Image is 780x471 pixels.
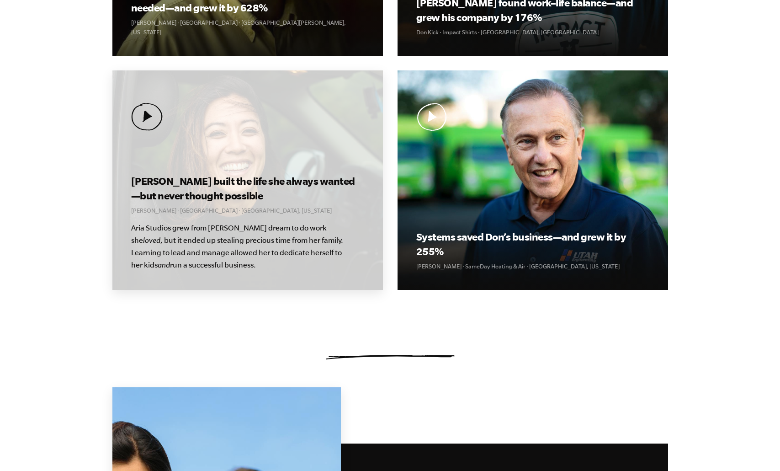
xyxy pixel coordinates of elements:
em: loved [143,236,160,244]
a: Play Video Play Video Systems saved Don’s business—and grew it by 255% [PERSON_NAME] · SameDay He... [398,70,668,290]
h3: Systems saved Don’s business—and grew it by 255% [416,230,649,259]
a: Play Video Play Video [PERSON_NAME] built the life she always wanted—but never thought possible [... [112,70,383,290]
p: Don Kick · Impact Shirts · [GEOGRAPHIC_DATA], [GEOGRAPHIC_DATA] [416,27,649,37]
p: Aria Studios grew from [PERSON_NAME] dream to do work she , but it ended up stealing precious tim... [131,222,346,271]
p: [PERSON_NAME] · SameDay Heating & Air · [GEOGRAPHIC_DATA], [US_STATE] [416,262,649,271]
p: [PERSON_NAME] · [GEOGRAPHIC_DATA] · [GEOGRAPHIC_DATA], [US_STATE] [131,206,364,215]
img: Play Video [131,103,163,131]
p: [PERSON_NAME] · [GEOGRAPHIC_DATA] · [GEOGRAPHIC_DATA][PERSON_NAME], [US_STATE] [131,18,364,37]
em: and [158,261,170,269]
h3: [PERSON_NAME] built the life she always wanted—but never thought possible [131,174,364,203]
img: Play Video [416,103,448,131]
iframe: Chat Widget [734,427,780,471]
